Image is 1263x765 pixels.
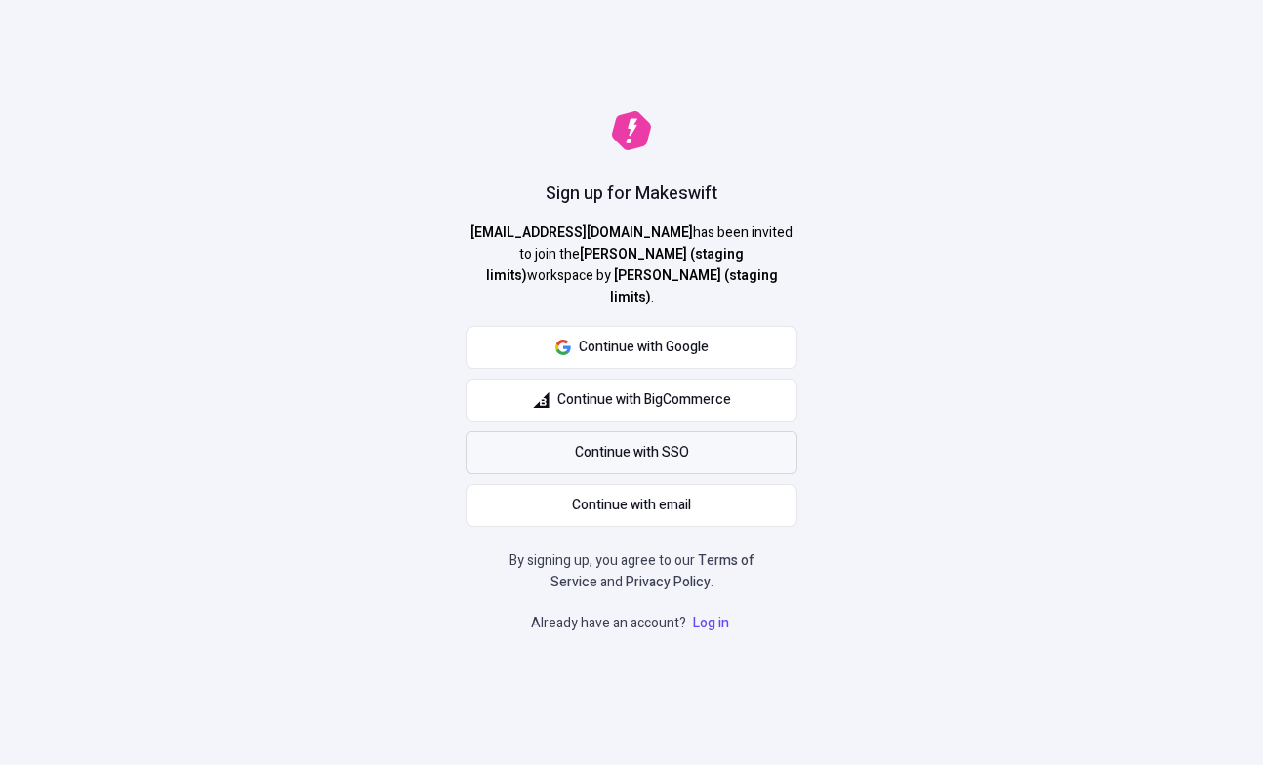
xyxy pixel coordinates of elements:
span: [EMAIL_ADDRESS][DOMAIN_NAME] [470,222,693,243]
button: Continue with Google [466,326,797,369]
span: [PERSON_NAME] (staging limits) [610,265,778,307]
span: Continue with Google [579,337,709,358]
span: [PERSON_NAME] (staging limits) [486,244,745,286]
p: By signing up, you agree to our and . [503,550,760,593]
p: has been invited to join the workspace by . [466,222,797,308]
span: Continue with BigCommerce [557,389,731,411]
button: Continue with email [466,484,797,527]
a: Privacy Policy [626,572,711,592]
a: Continue with SSO [466,431,797,474]
h1: Sign up for Makeswift [546,181,717,207]
a: Terms of Service [550,550,754,592]
a: Log in [689,613,733,633]
button: Continue with BigCommerce [466,379,797,422]
span: Continue with email [572,495,691,516]
p: Already have an account? [531,613,733,634]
